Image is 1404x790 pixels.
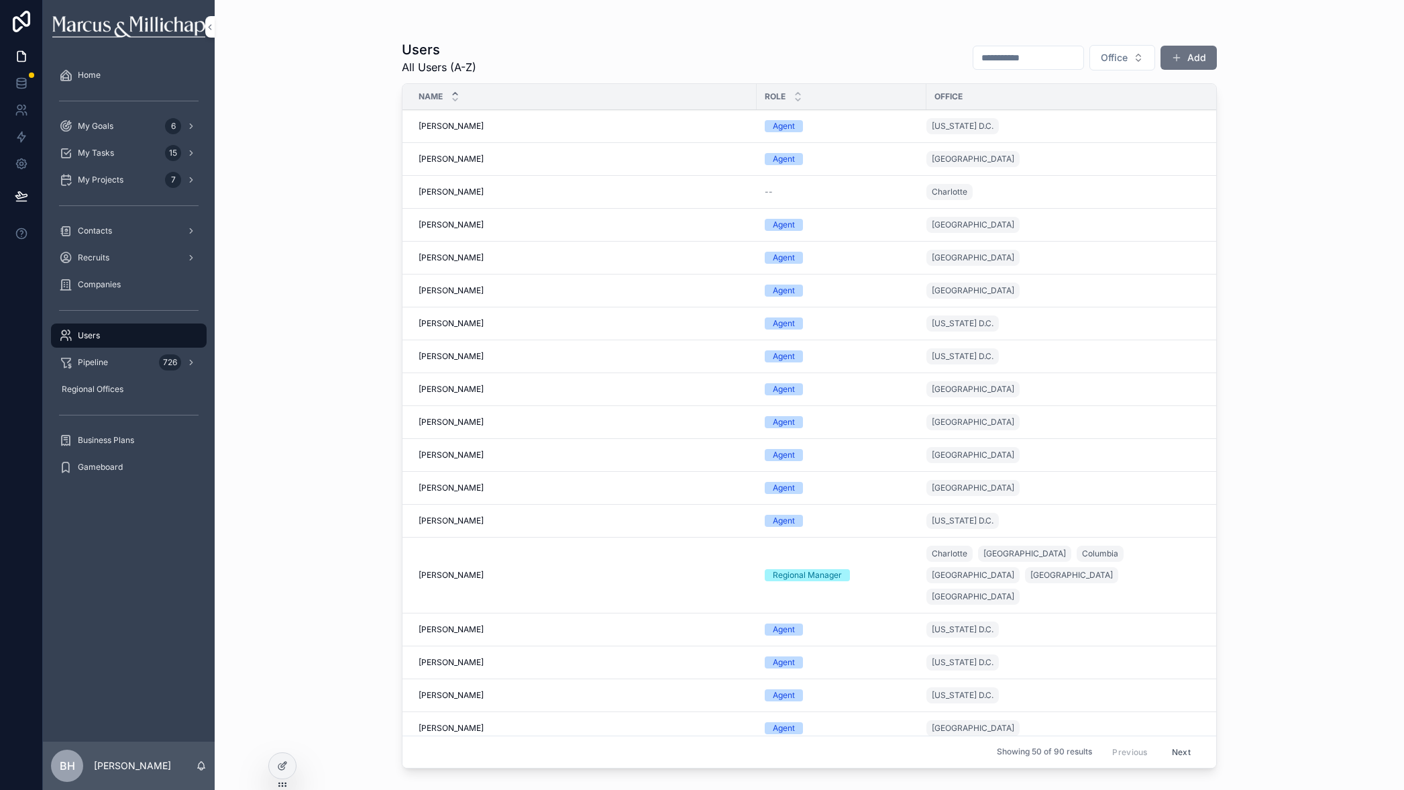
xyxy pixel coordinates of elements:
[419,351,749,362] a: [PERSON_NAME]
[932,384,1014,395] span: [GEOGRAPHIC_DATA]
[932,690,993,701] span: [US_STATE] D.C.
[926,379,1210,400] a: [GEOGRAPHIC_DATA]
[419,483,484,493] span: [PERSON_NAME]
[765,383,918,395] a: Agent
[932,318,993,329] span: [US_STATE] D.C.
[419,723,484,734] span: [PERSON_NAME]
[773,624,795,636] div: Agent
[419,384,484,395] span: [PERSON_NAME]
[926,546,973,562] a: Charlotte
[419,450,749,460] a: [PERSON_NAME]
[78,252,109,263] span: Recruits
[51,350,207,375] a: Pipeline726
[765,252,918,264] a: Agent
[419,515,484,526] span: [PERSON_NAME]
[51,246,207,270] a: Recruits
[926,381,1020,397] a: [GEOGRAPHIC_DATA]
[765,153,918,165] a: Agent
[932,548,967,559] span: Charlotte
[926,444,1210,466] a: [GEOGRAPHIC_DATA]
[78,121,113,132] span: My Goals
[773,569,842,581] div: Regional Manager
[932,515,993,526] span: [US_STATE] D.C.
[926,619,1210,640] a: [US_STATE] D.C.
[926,513,999,529] a: [US_STATE] D.C.
[1160,46,1217,70] button: Add
[419,121,749,132] a: [PERSON_NAME]
[419,91,443,102] span: Name
[926,447,1020,463] a: [GEOGRAPHIC_DATA]
[419,723,749,734] a: [PERSON_NAME]
[926,477,1210,499] a: [GEOGRAPHIC_DATA]
[78,435,134,446] span: Business Plans
[419,417,749,428] a: [PERSON_NAME]
[773,285,795,297] div: Agent
[926,280,1210,301] a: [GEOGRAPHIC_DATA]
[926,217,1020,233] a: [GEOGRAPHIC_DATA]
[1089,45,1155,70] button: Select Button
[983,548,1066,559] span: [GEOGRAPHIC_DATA]
[926,718,1210,739] a: [GEOGRAPHIC_DATA]
[419,252,484,263] span: [PERSON_NAME]
[765,656,918,669] a: Agent
[932,252,1014,263] span: [GEOGRAPHIC_DATA]
[926,214,1210,236] a: [GEOGRAPHIC_DATA]
[926,148,1210,170] a: [GEOGRAPHIC_DATA]
[62,384,123,395] span: Regional Offices
[773,153,795,165] div: Agent
[765,120,918,132] a: Agent
[402,59,476,75] span: All Users (A-Z)
[419,219,484,230] span: [PERSON_NAME]
[419,121,484,132] span: [PERSON_NAME]
[926,181,1210,203] a: Charlotte
[94,759,171,773] p: [PERSON_NAME]
[1101,51,1128,64] span: Office
[402,40,476,59] h1: Users
[60,758,75,774] span: BH
[419,285,484,296] span: [PERSON_NAME]
[773,383,795,395] div: Agent
[765,482,918,494] a: Agent
[932,723,1014,734] span: [GEOGRAPHIC_DATA]
[926,414,1020,430] a: [GEOGRAPHIC_DATA]
[165,118,181,134] div: 6
[52,16,205,38] img: App logo
[773,350,795,362] div: Agent
[51,324,207,348] a: Users
[78,462,123,473] span: Gameboard
[926,567,1020,583] a: [GEOGRAPHIC_DATA]
[78,330,100,341] span: Users
[926,652,1210,673] a: [US_STATE] D.C.
[926,247,1210,268] a: [GEOGRAPHIC_DATA]
[51,168,207,192] a: My Projects7
[419,515,749,526] a: [PERSON_NAME]
[932,154,1014,164] span: [GEOGRAPHIC_DATA]
[926,622,999,638] a: [US_STATE] D.C.
[78,148,114,158] span: My Tasks
[1077,546,1124,562] a: Columbia
[419,154,749,164] a: [PERSON_NAME]
[765,569,918,581] a: Regional Manager
[926,654,999,671] a: [US_STATE] D.C.
[1025,567,1118,583] a: [GEOGRAPHIC_DATA]
[932,591,1014,602] span: [GEOGRAPHIC_DATA]
[773,656,795,669] div: Agent
[165,172,181,188] div: 7
[78,279,121,290] span: Companies
[419,483,749,493] a: [PERSON_NAME]
[926,589,1020,605] a: [GEOGRAPHIC_DATA]
[997,747,1092,758] span: Showing 50 of 90 results
[932,483,1014,493] span: [GEOGRAPHIC_DATA]
[773,416,795,428] div: Agent
[932,624,993,635] span: [US_STATE] D.C.
[419,384,749,395] a: [PERSON_NAME]
[419,624,749,635] a: [PERSON_NAME]
[932,121,993,132] span: [US_STATE] D.C.
[934,91,963,102] span: Office
[926,543,1210,607] a: Charlotte[GEOGRAPHIC_DATA]Columbia[GEOGRAPHIC_DATA][GEOGRAPHIC_DATA][GEOGRAPHIC_DATA]
[932,351,993,362] span: [US_STATE] D.C.
[419,318,749,329] a: [PERSON_NAME]
[765,91,786,102] span: Role
[773,449,795,461] div: Agent
[765,449,918,461] a: Agent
